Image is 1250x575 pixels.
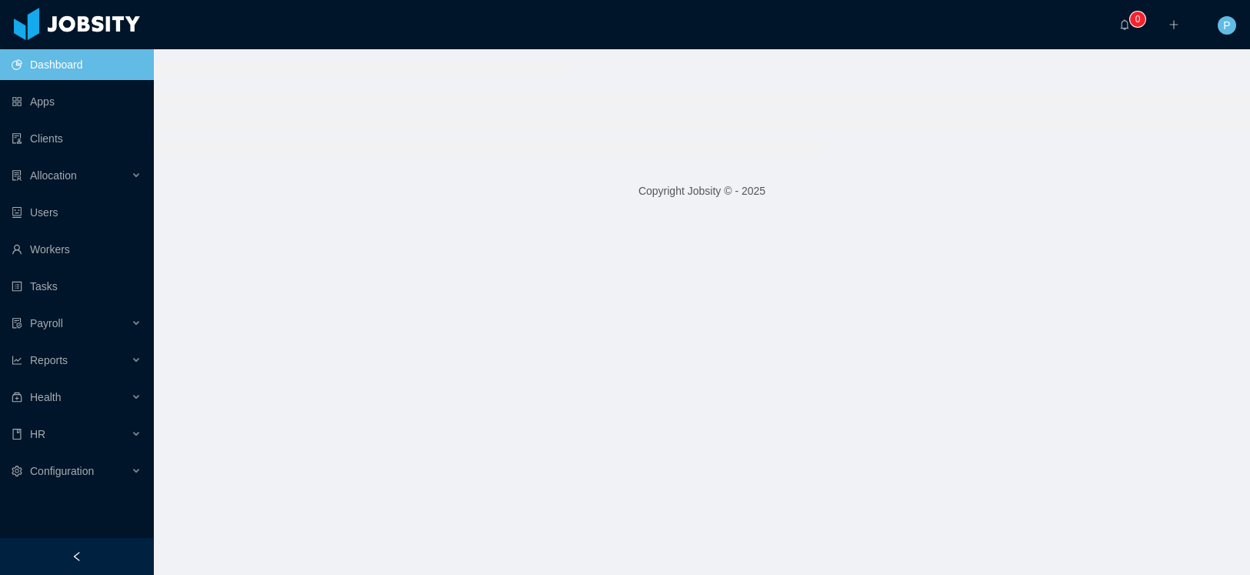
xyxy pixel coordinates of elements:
[1119,19,1130,30] i: icon: bell
[30,391,61,403] span: Health
[12,355,22,366] i: icon: line-chart
[1130,12,1145,27] sup: 0
[12,466,22,476] i: icon: setting
[1168,19,1179,30] i: icon: plus
[30,465,94,477] span: Configuration
[30,354,68,366] span: Reports
[12,234,142,265] a: icon: userWorkers
[30,169,77,182] span: Allocation
[12,392,22,403] i: icon: medicine-box
[30,317,63,329] span: Payroll
[154,165,1250,218] footer: Copyright Jobsity © - 2025
[12,271,142,302] a: icon: profileTasks
[12,429,22,440] i: icon: book
[12,318,22,329] i: icon: file-protect
[12,86,142,117] a: icon: appstoreApps
[12,170,22,181] i: icon: solution
[12,123,142,154] a: icon: auditClients
[1223,16,1230,35] span: P
[30,428,45,440] span: HR
[12,197,142,228] a: icon: robotUsers
[12,49,142,80] a: icon: pie-chartDashboard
